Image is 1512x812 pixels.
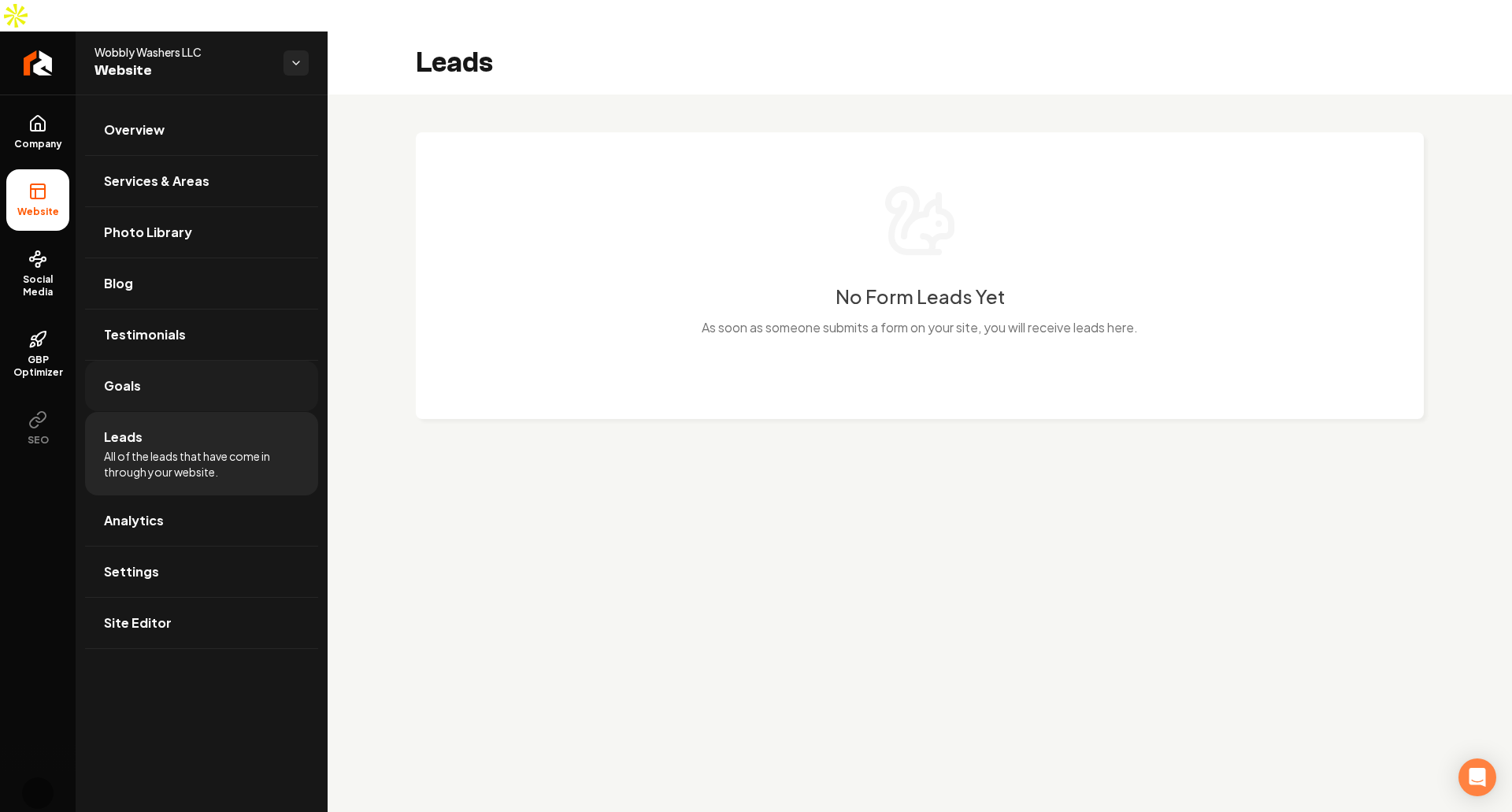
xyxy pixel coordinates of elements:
span: Blog [104,274,133,293]
span: All of the leads that have come in through your website. [104,448,299,480]
a: Site Editor [85,598,318,648]
span: Website [11,206,65,218]
span: SEO [21,434,55,447]
span: Goals [104,376,141,395]
a: Photo Library [85,207,318,258]
p: As soon as someone submits a form on your site, you will receive leads here. [702,318,1138,337]
h3: No Form Leads Yet [836,284,1005,309]
a: Social Media [6,237,69,311]
span: GBP Optimizer [6,354,69,379]
div: Open Intercom Messenger [1458,758,1496,796]
img: Rebolt Logo [24,50,53,76]
span: Site Editor [104,614,172,632]
img: Sagar Soni [22,777,54,809]
span: Website [94,60,271,82]
span: Leads [104,428,143,447]
span: Analytics [104,511,164,530]
a: Overview [85,105,318,155]
a: Services & Areas [85,156,318,206]
button: Open user button [22,777,54,809]
a: Blog [85,258,318,309]
span: Settings [104,562,159,581]
span: Testimonials [104,325,186,344]
button: SEO [6,398,69,459]
span: Social Media [6,273,69,298]
a: Goals [85,361,318,411]
h2: Leads [416,47,493,79]
a: Settings [85,547,318,597]
span: Wobbly Washers LLC [94,44,271,60]
a: Company [6,102,69,163]
a: GBP Optimizer [6,317,69,391]
a: Analytics [85,495,318,546]
span: Photo Library [104,223,192,242]
a: Testimonials [85,310,318,360]
span: Services & Areas [104,172,209,191]
span: Overview [104,121,165,139]
span: Company [8,138,69,150]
